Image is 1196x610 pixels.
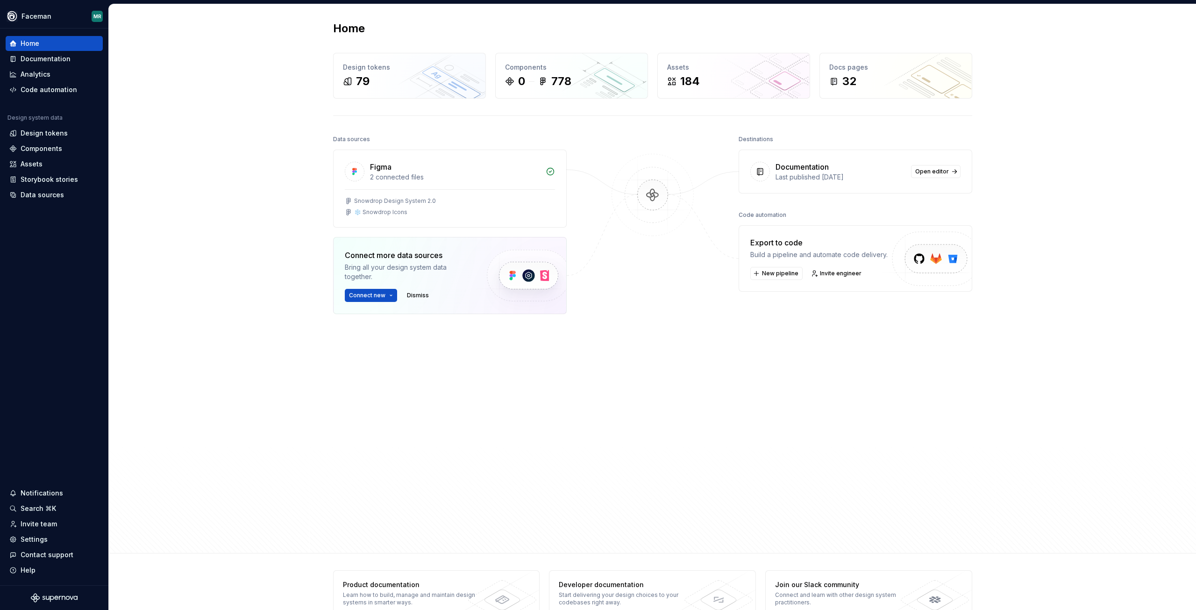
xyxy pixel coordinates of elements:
a: Code automation [6,82,103,97]
button: New pipeline [750,267,803,280]
svg: Supernova Logo [31,593,78,603]
a: Assets [6,157,103,172]
div: Documentation [776,161,829,172]
a: Settings [6,532,103,547]
div: Components [21,144,62,153]
div: Analytics [21,70,50,79]
h2: Home [333,21,365,36]
div: Code automation [739,208,786,222]
span: Invite engineer [820,270,861,277]
div: Components [505,63,638,72]
div: Bring all your design system data together. [345,263,471,281]
button: Connect new [345,289,397,302]
button: FacemanMR [2,6,107,26]
a: Design tokens79 [333,53,486,99]
div: Storybook stories [21,175,78,184]
a: Figma2 connected filesSnowdrop Design System 2.0❄️ Snowdrop Icons [333,150,567,228]
a: Docs pages32 [819,53,972,99]
div: Settings [21,535,48,544]
button: Help [6,563,103,578]
div: ❄️ Snowdrop Icons [354,208,407,216]
a: Components [6,141,103,156]
div: Last published [DATE] [776,172,905,182]
div: Code automation [21,85,77,94]
div: Connect more data sources [345,250,471,261]
a: Invite team [6,517,103,531]
span: Dismiss [407,292,429,299]
button: Notifications [6,486,103,501]
a: Invite engineer [808,267,866,280]
div: Product documentation [343,580,479,589]
div: Developer documentation [559,580,695,589]
a: Home [6,36,103,51]
div: Join our Slack community [775,580,911,589]
div: Learn how to build, manage and maintain design systems in smarter ways. [343,591,479,606]
span: New pipeline [762,270,798,277]
a: Storybook stories [6,172,103,187]
div: Design tokens [21,129,68,138]
a: Design tokens [6,126,103,141]
div: Design tokens [343,63,476,72]
div: Assets [667,63,800,72]
a: Analytics [6,67,103,82]
button: Contact support [6,547,103,562]
div: Connect and learn with other design system practitioners. [775,591,911,606]
span: Connect new [349,292,385,299]
div: Faceman [21,12,51,21]
div: Export to code [750,237,888,248]
a: Open editor [911,165,961,178]
div: Design system data [7,114,63,122]
div: Assets [21,159,43,169]
div: MR [93,13,101,20]
div: Data sources [21,190,64,200]
img: 87d06435-c97f-426c-aa5d-5eb8acd3d8b3.png [7,11,18,22]
div: Data sources [333,133,370,146]
a: Documentation [6,51,103,66]
div: Help [21,566,36,575]
div: Home [21,39,39,48]
div: 2 connected files [370,172,540,182]
button: Dismiss [403,289,433,302]
div: Documentation [21,54,71,64]
div: Snowdrop Design System 2.0 [354,197,436,205]
a: Assets184 [657,53,810,99]
div: Search ⌘K [21,504,56,513]
div: 184 [680,74,700,89]
span: Open editor [915,168,949,175]
div: Destinations [739,133,773,146]
div: Notifications [21,488,63,498]
div: 778 [551,74,571,89]
a: Components0778 [495,53,648,99]
div: 79 [356,74,370,89]
div: Docs pages [829,63,962,72]
div: 0 [518,74,525,89]
div: Start delivering your design choices to your codebases right away. [559,591,695,606]
a: Data sources [6,187,103,202]
div: Invite team [21,519,57,529]
div: Contact support [21,550,73,560]
button: Search ⌘K [6,501,103,516]
div: Figma [370,161,392,172]
div: Build a pipeline and automate code delivery. [750,250,888,259]
div: 32 [842,74,856,89]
